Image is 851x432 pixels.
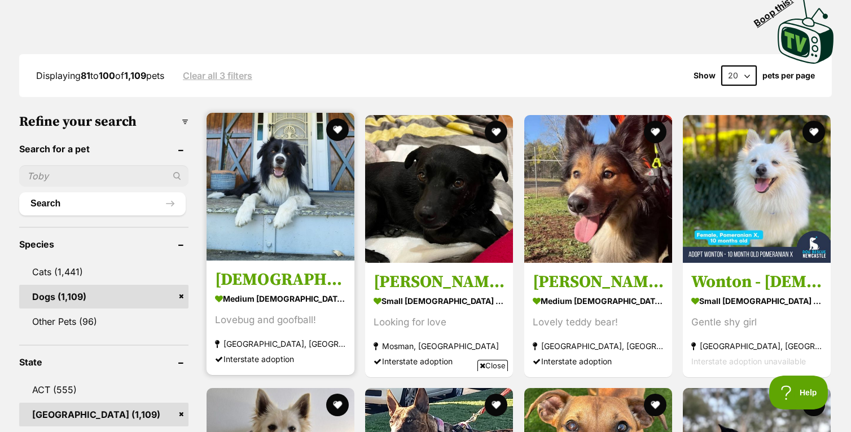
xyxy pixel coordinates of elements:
div: Interstate adoption [533,354,664,369]
a: ACT (555) [19,378,188,402]
strong: small [DEMOGRAPHIC_DATA] Dog [374,293,505,309]
button: favourite [644,121,666,143]
div: Gentle shy girl [691,315,822,330]
img: Bodhi - Border Collie Dog [207,113,354,261]
h3: [DEMOGRAPHIC_DATA] [215,269,346,290]
strong: 1,109 [124,70,146,81]
header: State [19,357,188,367]
strong: Mosman, [GEOGRAPHIC_DATA] [374,338,505,354]
label: pets per page [762,71,815,80]
img: Gus - Australian Kelpie x Border Collie Dog [524,115,672,263]
strong: [GEOGRAPHIC_DATA], [GEOGRAPHIC_DATA] [533,338,664,354]
h3: Refine your search [19,114,188,130]
strong: small [DEMOGRAPHIC_DATA] Dog [691,293,822,309]
div: Looking for love [374,315,505,330]
span: Displaying to of pets [36,70,164,81]
input: Toby [19,165,188,187]
h3: [PERSON_NAME] [533,271,664,293]
iframe: Advertisement [220,376,631,426]
strong: medium [DEMOGRAPHIC_DATA] Dog [215,290,346,307]
div: Lovely teddy bear! [533,315,664,330]
button: favourite [802,121,825,143]
strong: 100 [99,70,115,81]
div: Interstate adoption [374,354,505,369]
span: Interstate adoption unavailable [691,356,806,366]
a: [PERSON_NAME] small [DEMOGRAPHIC_DATA] Dog Looking for love Mosman, [GEOGRAPHIC_DATA] Interstate ... [365,263,513,377]
a: Other Pets (96) [19,310,188,333]
iframe: Help Scout Beacon - Open [769,376,828,409]
strong: [GEOGRAPHIC_DATA], [GEOGRAPHIC_DATA] [691,338,822,354]
span: Show [694,71,716,80]
div: Lovebug and goofball! [215,312,346,328]
a: Cats (1,441) [19,260,188,284]
button: favourite [485,121,508,143]
div: Interstate adoption [215,351,346,367]
strong: [GEOGRAPHIC_DATA], [GEOGRAPHIC_DATA] [215,336,346,351]
h3: [PERSON_NAME] [374,271,505,293]
img: Carlos - Mixed breed Dog [365,115,513,263]
header: Search for a pet [19,144,188,154]
a: Wonton - [DEMOGRAPHIC_DATA] Pomeranian X Spitz small [DEMOGRAPHIC_DATA] Dog Gentle shy girl [GEOG... [683,263,831,377]
a: Dogs (1,109) [19,285,188,308]
span: Close [477,360,508,371]
button: favourite [326,118,349,141]
img: Wonton - 10 Month Old Pomeranian X Spitz - Pomeranian x Japanese Spitz Dog [683,115,831,263]
header: Species [19,239,188,249]
a: [DEMOGRAPHIC_DATA] medium [DEMOGRAPHIC_DATA] Dog Lovebug and goofball! [GEOGRAPHIC_DATA], [GEOGRA... [207,261,354,375]
a: [GEOGRAPHIC_DATA] (1,109) [19,403,188,426]
strong: 81 [81,70,90,81]
a: Clear all 3 filters [183,70,252,81]
strong: medium [DEMOGRAPHIC_DATA] Dog [533,293,664,309]
h3: Wonton - [DEMOGRAPHIC_DATA] Pomeranian X Spitz [691,271,822,293]
a: [PERSON_NAME] medium [DEMOGRAPHIC_DATA] Dog Lovely teddy bear! [GEOGRAPHIC_DATA], [GEOGRAPHIC_DAT... [524,263,672,377]
button: favourite [644,394,666,416]
button: Search [19,192,186,215]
